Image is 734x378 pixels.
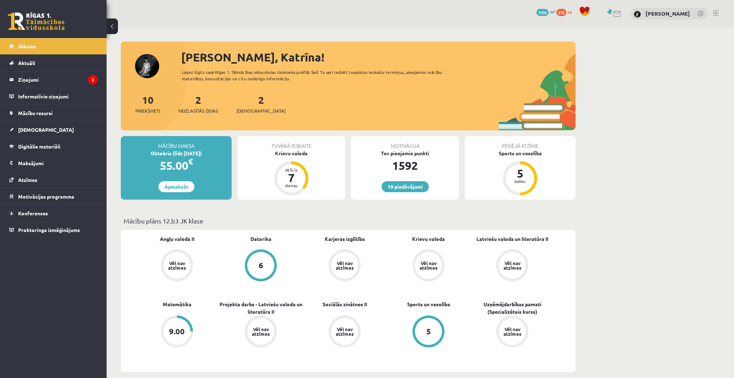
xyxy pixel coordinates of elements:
a: [PERSON_NAME] [646,10,690,17]
span: mP [550,9,555,15]
div: 55.00 [121,157,232,174]
span: 276 [556,9,566,16]
span: Neizlasītās ziņas [178,107,218,114]
div: 5 [426,328,431,335]
a: Konferences [9,205,98,221]
div: 5 [509,168,531,179]
a: [DEMOGRAPHIC_DATA] [9,121,98,138]
div: Tev pieejamie punkti [351,150,459,157]
a: Vēl nav atzīmes [470,249,554,283]
div: Vēl nav atzīmes [251,327,271,336]
a: Latviešu valoda un literatūra II [476,235,548,243]
div: dienas [281,183,302,188]
a: Projekta darbs - Latviešu valoda un literatūra II [219,301,303,315]
a: 10Priekšmeti [135,93,160,114]
div: Tuvākā ieskaite [237,136,345,150]
div: [PERSON_NAME], Katrīna! [181,49,576,66]
a: Datorika [250,235,271,243]
div: Motivācija [351,136,459,150]
span: Digitālie materiāli [18,143,60,150]
div: 7 [281,172,302,183]
a: 6 [219,249,303,283]
a: Sports un veselība 5 balles [465,150,576,196]
div: Sports un veselība [465,150,576,157]
div: Mācību maksa [121,136,232,150]
legend: Maksājumi [18,155,98,171]
span: Sākums [18,43,36,49]
legend: Informatīvie ziņojumi [18,88,98,104]
a: Vēl nav atzīmes [470,315,554,349]
div: Pēdējā atzīme [465,136,576,150]
a: Krievu valoda [412,235,445,243]
a: 10 piedāvājumi [382,181,429,192]
a: Atzīmes [9,172,98,188]
a: Informatīvie ziņojumi [9,88,98,104]
div: Vēl nav atzīmes [419,261,438,270]
a: Angļu valoda II [160,235,194,243]
a: Rīgas 1. Tālmācības vidusskola [8,12,65,30]
div: Oktobris (līdz [DATE]) [121,150,232,157]
span: [DEMOGRAPHIC_DATA] [237,107,286,114]
a: 1592 mP [536,9,555,15]
span: Mācību resursi [18,110,53,116]
div: 6 [259,261,263,269]
a: 2Neizlasītās ziņas [178,93,218,114]
div: 1592 [351,157,459,174]
a: Matemātika [163,301,191,308]
div: 9.00 [169,328,185,335]
a: 9.00 [135,315,219,349]
a: 276 xp [556,9,576,15]
span: Konferences [18,210,48,216]
a: Digitālie materiāli [9,138,98,155]
span: xp [567,9,572,15]
div: Atlicis [281,168,302,172]
a: Maksājumi [9,155,98,171]
span: Atzīmes [18,177,37,183]
a: Proktoringa izmēģinājums [9,222,98,238]
span: € [188,156,193,167]
p: Mācību plāns 12.b3 JK klase [124,216,573,226]
i: 2 [88,75,98,85]
a: 5 [387,315,470,349]
img: Katrīna Radvila [634,11,641,18]
span: 1592 [536,9,549,16]
a: Uzņēmējdarbības pamati (Specializētais kurss) [470,301,554,315]
div: Vēl nav atzīmes [335,327,355,336]
a: Aktuāli [9,55,98,71]
div: Vēl nav atzīmes [502,261,522,270]
div: Laipni lūgts savā Rīgas 1. Tālmācības vidusskolas skolnieka profilā. Šeit Tu vari redzēt tuvojošo... [182,69,455,82]
span: Motivācijas programma [18,193,74,200]
span: [DEMOGRAPHIC_DATA] [18,126,74,133]
a: Sākums [9,38,98,54]
div: Vēl nav atzīmes [167,261,187,270]
span: Proktoringa izmēģinājums [18,227,80,233]
a: Sports un veselība [407,301,450,308]
a: Mācību resursi [9,105,98,121]
a: Motivācijas programma [9,188,98,205]
div: Vēl nav atzīmes [502,327,522,336]
legend: Ziņojumi [18,71,98,88]
a: Vēl nav atzīmes [387,249,470,283]
a: Vēl nav atzīmes [135,249,219,283]
a: Vēl nav atzīmes [303,249,387,283]
div: Vēl nav atzīmes [335,261,355,270]
div: balles [509,179,531,183]
a: Sociālās zinātnes II [323,301,367,308]
a: Vēl nav atzīmes [303,315,387,349]
a: Karjeras izglītība [325,235,365,243]
a: 2[DEMOGRAPHIC_DATA] [237,93,286,114]
div: Krievu valoda [237,150,345,157]
span: Priekšmeti [135,107,160,114]
span: Aktuāli [18,60,35,66]
a: Apmaksāt [158,181,194,192]
a: Vēl nav atzīmes [219,315,303,349]
a: Ziņojumi2 [9,71,98,88]
a: Krievu valoda Atlicis 7 dienas [237,150,345,196]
